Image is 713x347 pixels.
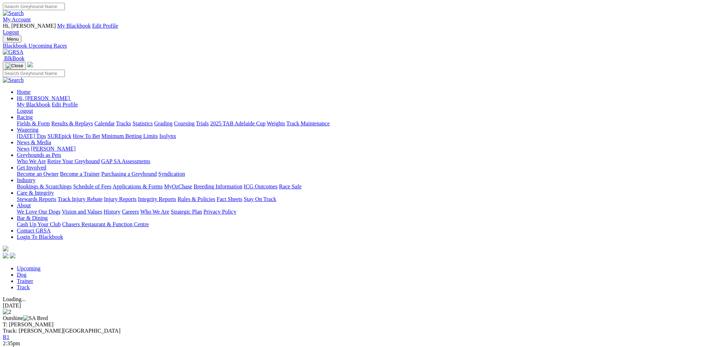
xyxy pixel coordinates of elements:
[17,228,51,234] a: Contact GRSA
[73,133,100,139] a: How To Bet
[244,183,277,189] a: ICG Outcomes
[17,183,72,189] a: Bookings & Scratchings
[17,190,54,196] a: Care & Integrity
[210,120,265,126] a: 2025 TAB Adelaide Cup
[17,284,30,290] a: Track
[17,221,710,228] div: Bar & Dining
[17,120,50,126] a: Fields & Form
[17,127,39,133] a: Wagering
[17,95,70,101] span: Hi, [PERSON_NAME]
[3,10,24,16] img: Search
[133,120,153,126] a: Statistics
[3,62,26,70] button: Toggle navigation
[17,202,31,208] a: About
[17,158,46,164] a: Who We Are
[10,253,15,258] img: twitter.svg
[17,146,710,152] div: News & Media
[177,196,215,202] a: Rules & Policies
[3,296,26,302] span: Loading...
[171,209,202,215] a: Strategic Plan
[17,102,51,107] a: My Blackbook
[138,196,176,202] a: Integrity Reports
[23,315,48,321] img: SA Bred
[47,158,100,164] a: Retire Your Greyhound
[101,133,158,139] a: Minimum Betting Limits
[3,309,11,315] img: 2
[3,49,23,55] img: GRSA
[17,171,59,177] a: Become an Owner
[267,120,285,126] a: Weights
[62,209,102,215] a: Vision and Values
[154,120,173,126] a: Grading
[217,196,242,202] a: Fact Sheets
[3,23,710,35] div: My Account
[101,171,157,177] a: Purchasing a Greyhound
[174,120,195,126] a: Coursing
[3,23,56,29] span: Hi, [PERSON_NAME]
[51,120,93,126] a: Results & Replays
[140,209,169,215] a: Who We Are
[17,89,31,95] a: Home
[17,215,48,221] a: Bar & Dining
[3,55,25,61] a: BlkBook
[3,303,710,309] div: [DATE]
[116,120,131,126] a: Tracks
[3,315,710,321] div: Outshine
[6,63,23,69] img: Close
[73,183,111,189] a: Schedule of Fees
[17,120,710,127] div: Racing
[3,340,710,347] div: 2:35pm
[122,209,139,215] a: Careers
[94,120,115,126] a: Calendar
[17,278,33,284] a: Trainer
[17,158,710,165] div: Greyhounds as Pets
[17,196,56,202] a: Stewards Reports
[17,272,27,278] a: Dog
[158,171,185,177] a: Syndication
[3,321,710,328] div: T: [PERSON_NAME]
[17,114,33,120] a: Racing
[101,158,150,164] a: GAP SA Assessments
[17,95,71,101] a: Hi, [PERSON_NAME]
[47,133,71,139] a: SUREpick
[164,183,192,189] a: MyOzChase
[17,146,29,152] a: News
[3,3,65,10] input: Search
[17,209,710,215] div: About
[3,328,710,334] div: Track: [PERSON_NAME][GEOGRAPHIC_DATA]
[17,139,51,145] a: News & Media
[3,35,21,43] button: Toggle navigation
[203,209,236,215] a: Privacy Policy
[287,120,330,126] a: Track Maintenance
[27,62,33,67] img: logo-grsa-white.png
[3,334,9,340] a: R1
[17,102,710,114] div: Hi, [PERSON_NAME]
[103,209,120,215] a: History
[17,165,46,171] a: Get Involved
[17,221,61,227] a: Cash Up Your Club
[31,146,75,152] a: [PERSON_NAME]
[3,70,65,77] input: Search
[3,77,24,83] img: Search
[62,221,149,227] a: Chasers Restaurant & Function Centre
[3,253,8,258] img: facebook.svg
[17,108,33,114] a: Logout
[17,171,710,177] div: Get Involved
[104,196,136,202] a: Injury Reports
[113,183,163,189] a: Applications & Forms
[4,55,25,61] span: BlkBook
[3,16,31,22] a: My Account
[58,196,102,202] a: Track Injury Rebate
[17,196,710,202] div: Care & Integrity
[17,133,46,139] a: [DATE] Tips
[3,43,710,49] a: Blackbook Upcoming Races
[159,133,176,139] a: Isolynx
[57,23,91,29] a: My Blackbook
[194,183,242,189] a: Breeding Information
[17,133,710,139] div: Wagering
[17,234,63,240] a: Login To Blackbook
[279,183,301,189] a: Race Safe
[17,209,60,215] a: We Love Our Dogs
[60,171,100,177] a: Become a Trainer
